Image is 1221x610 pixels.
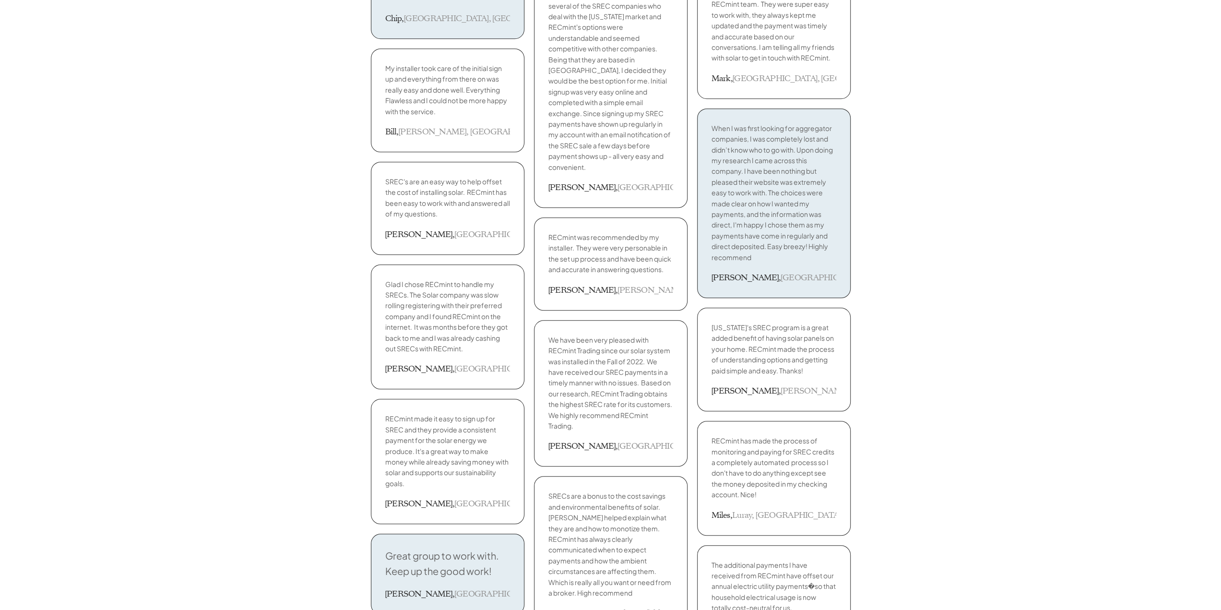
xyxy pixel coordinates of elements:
p: RECmint has made the process of monitoring and paying for SREC credits a completely automated pro... [711,435,836,500]
p: [GEOGRAPHIC_DATA], [GEOGRAPHIC_DATA] [454,229,628,240]
h3: , [616,285,617,296]
p: SRECs are a bonus to the cost savings and environmental benefits of solar. [PERSON_NAME] helped e... [548,490,673,598]
p: [GEOGRAPHIC_DATA], [GEOGRAPHIC_DATA] [781,272,954,284]
h3: , [730,510,732,521]
h3: [PERSON_NAME] [385,588,452,600]
p: [GEOGRAPHIC_DATA], [GEOGRAPHIC_DATA] [404,13,577,24]
p: [GEOGRAPHIC_DATA], [GEOGRAPHIC_DATA] [617,441,791,452]
h3: , [616,441,617,452]
p: [PERSON_NAME], [GEOGRAPHIC_DATA] [399,126,555,138]
p: [PERSON_NAME], [GEOGRAPHIC_DATA] [617,285,774,296]
h3: , [402,13,403,24]
h3: , [616,182,617,193]
h3: , [452,363,454,375]
h3: Mark [711,73,731,84]
h3: [PERSON_NAME] [385,363,452,375]
p: RECmint made it easy to sign up for SREC and they provide a consistent payment for the solar ener... [385,413,510,489]
h3: , [396,126,398,138]
h3: [PERSON_NAME] [711,272,779,284]
p: Glad I chose RECmint to handle my SRECs. The Solar company was slow rolling registering with thei... [385,279,510,354]
p: We have been very pleased with RECmint Trading since our solar system was installed in the Fall o... [548,335,673,431]
h3: Bill [385,126,397,138]
p: [GEOGRAPHIC_DATA], [GEOGRAPHIC_DATA] [733,73,906,84]
p: [US_STATE]'s SREC program is a great added benefit of having solar panels on your home. RECmint m... [711,322,836,376]
h3: [PERSON_NAME] [548,441,616,452]
p: Great group to work with. Keep up the good work! [385,548,510,579]
h3: Chip [385,13,402,24]
p: RECmint was recommended by my installer. They were very personable in the set up process and have... [548,232,673,275]
p: [GEOGRAPHIC_DATA], [GEOGRAPHIC_DATA] [617,182,791,193]
p: [GEOGRAPHIC_DATA], [GEOGRAPHIC_DATA] [454,588,628,600]
p: When I was first looking for aggregator companies, I was completely lost and didn’t know who to g... [711,123,836,263]
h3: , [779,272,781,284]
h3: Miles [711,510,730,521]
h3: [PERSON_NAME] [711,385,779,397]
p: [GEOGRAPHIC_DATA], [GEOGRAPHIC_DATA] [454,363,628,375]
h3: , [452,588,454,600]
h3: , [730,73,732,84]
h3: [PERSON_NAME] [548,285,616,296]
p: My installer took care of the initial sign up and everything from there on was really easy and do... [385,63,510,117]
h3: , [452,229,454,240]
h3: [PERSON_NAME] [385,498,452,510]
h3: [PERSON_NAME] [385,229,452,240]
p: [GEOGRAPHIC_DATA], [GEOGRAPHIC_DATA] [454,498,628,510]
h3: , [779,385,781,397]
h3: , [452,498,454,510]
p: [PERSON_NAME], [GEOGRAPHIC_DATA] [781,385,937,397]
p: SREC's are an easy way to help offset the cost of installing solar. RECmint has been easy to work... [385,176,510,219]
h3: [PERSON_NAME] [548,182,616,193]
p: Luray, [GEOGRAPHIC_DATA] [732,510,841,521]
